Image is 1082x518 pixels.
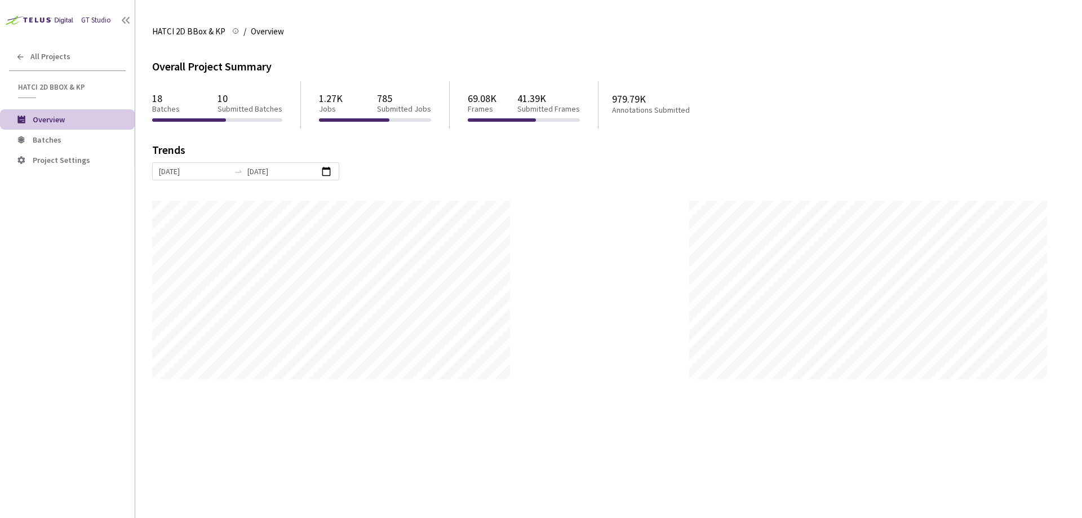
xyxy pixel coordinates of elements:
[251,25,284,38] span: Overview
[377,92,431,104] p: 785
[377,104,431,114] p: Submitted Jobs
[218,92,282,104] p: 10
[319,92,343,104] p: 1.27K
[468,92,496,104] p: 69.08K
[612,93,734,105] p: 979.79K
[152,92,180,104] p: 18
[243,25,246,38] li: /
[33,135,61,145] span: Batches
[517,92,580,104] p: 41.39K
[319,104,343,114] p: Jobs
[468,104,496,114] p: Frames
[234,167,243,176] span: swap-right
[33,114,65,125] span: Overview
[152,25,225,38] span: HATCI 2D BBox & KP
[81,15,111,26] div: GT Studio
[159,165,229,178] input: Start date
[247,165,318,178] input: End date
[30,52,70,61] span: All Projects
[218,104,282,114] p: Submitted Batches
[612,105,734,115] p: Annotations Submitted
[33,155,90,165] span: Project Settings
[517,104,580,114] p: Submitted Frames
[152,59,1065,75] div: Overall Project Summary
[152,104,180,114] p: Batches
[18,82,119,92] span: HATCI 2D BBox & KP
[152,144,1049,162] div: Trends
[234,167,243,176] span: to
